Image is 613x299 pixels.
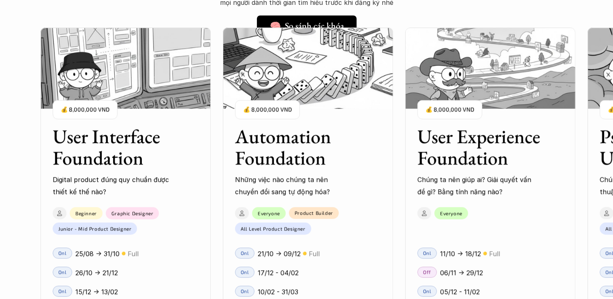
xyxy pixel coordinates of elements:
p: 17/12 - 04/02 [258,267,299,279]
p: Onl [241,288,249,294]
p: 06/11 -> 29/12 [440,267,483,279]
p: 26/10 -> 21/12 [75,267,118,279]
p: Onl [241,250,249,256]
p: 💰 8,000,000 VND [243,104,292,115]
p: Full [489,248,500,260]
p: Everyone [258,210,280,216]
p: 25/08 -> 31/10 [75,248,120,260]
p: Onl [423,288,431,294]
p: Product Builder [295,210,333,216]
p: Những việc nào chúng ta nên chuyển đổi sang tự động hóa? [235,173,352,198]
p: 🟡 [122,250,126,256]
p: Full [128,248,139,260]
h3: Automation Foundation [235,126,361,169]
p: Full [309,248,320,260]
p: Chúng ta nên giúp ai? Giải quyết vấn đề gì? Bằng tính năng nào? [417,173,535,198]
p: Graphic Designer [111,210,154,216]
p: 05/12 - 11/02 [440,286,480,298]
a: 🧠 So sánh các khóa [257,15,357,36]
p: 🟡 [483,250,487,256]
p: 💰 8,000,000 VND [425,104,474,115]
p: Everyone [440,210,462,216]
p: 10/02 - 31/03 [258,286,298,298]
p: Onl [423,250,431,256]
p: Beginner [75,210,97,216]
p: Digital product đúng quy chuẩn được thiết kế thế nào? [53,173,170,198]
h5: 🧠 So sánh các khóa [270,21,344,31]
p: 11/10 -> 18/12 [440,248,481,260]
p: Off [423,269,431,275]
h3: User Interface Foundation [53,126,178,169]
p: 21/10 -> 09/12 [258,248,301,260]
h3: User Experience Foundation [417,126,543,169]
p: All Level Product Designer [241,225,305,231]
p: 🟡 [303,250,307,256]
p: 15/12 -> 13/02 [75,286,118,298]
p: Onl [241,269,249,275]
p: Junior - Mid Product Designer [58,225,131,231]
p: 💰 8,000,000 VND [61,104,109,115]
